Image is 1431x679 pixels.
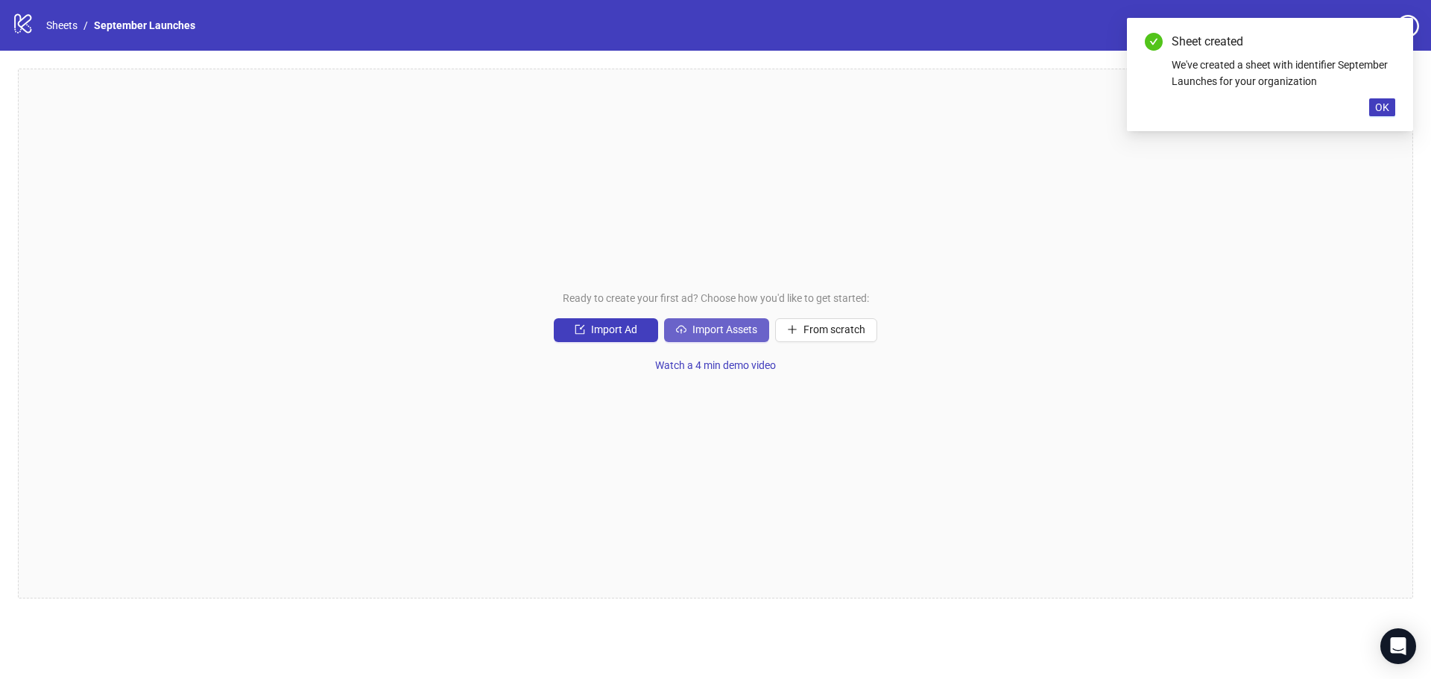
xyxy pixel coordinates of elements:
[1172,57,1395,89] div: We've created a sheet with identifier September Launches for your organization
[554,318,658,342] button: Import Ad
[655,359,776,371] span: Watch a 4 min demo video
[787,324,797,335] span: plus
[563,290,869,306] span: Ready to create your first ad? Choose how you'd like to get started:
[91,17,198,34] a: September Launches
[1380,628,1416,664] div: Open Intercom Messenger
[575,324,585,335] span: import
[1379,33,1395,49] a: Close
[803,323,865,335] span: From scratch
[1145,33,1163,51] span: check-circle
[1369,98,1395,116] button: OK
[692,323,757,335] span: Import Assets
[664,318,769,342] button: Import Assets
[643,354,788,378] button: Watch a 4 min demo video
[1375,101,1389,113] span: OK
[1312,15,1391,39] a: Settings
[1172,33,1395,51] div: Sheet created
[83,17,88,34] li: /
[43,17,80,34] a: Sheets
[591,323,637,335] span: Import Ad
[775,318,877,342] button: From scratch
[676,324,686,335] span: cloud-upload
[1397,15,1419,37] span: question-circle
